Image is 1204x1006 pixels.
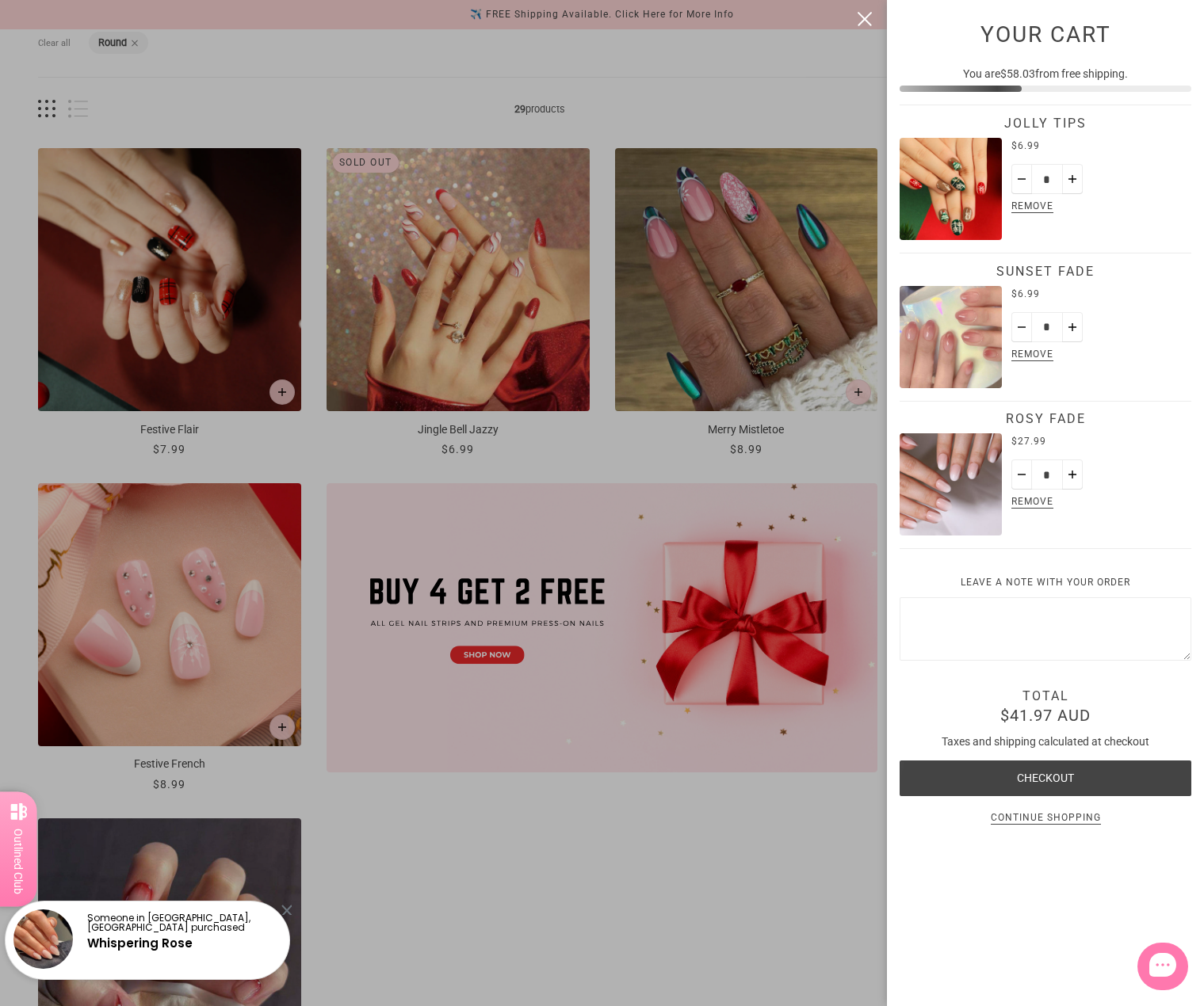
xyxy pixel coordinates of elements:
div: Total [900,688,1191,710]
p: close [991,813,1101,825]
button: Minus [1011,312,1032,342]
a: Sunset Fade [900,286,1002,388]
button: close [855,10,874,29]
label: Leave a note with your order [900,574,1191,597]
p: Someone in [GEOGRAPHIC_DATA], [GEOGRAPHIC_DATA] purchased [87,913,276,932]
span: Remove [1008,346,1057,364]
span: $6.99 [1011,288,1040,299]
button: Plus [1062,312,1083,342]
iframe: PayPal-paypal [900,855,1191,897]
span: $27.99 [1011,436,1046,447]
span: $41.97 AUD [1000,706,1091,725]
button: Plus [1062,459,1083,490]
button: Minus [1011,164,1032,194]
a: Jolly Tips [900,138,1002,240]
span: $58.03 [1000,67,1035,80]
div: Taxes and shipping calculated at checkout [900,734,1191,763]
span: Remove [1008,198,1057,216]
a: Sunset Fade [996,264,1095,279]
a: Rosy Fade [1006,411,1086,426]
span: $6.99 [1011,140,1040,151]
h2: Your Cart [900,21,1191,48]
span: Remove [1008,493,1057,512]
button: Checkout [900,760,1191,796]
a: Jolly Tips [1004,116,1087,131]
button: Minus [1011,459,1032,490]
div: You are from free shipping. [900,66,1191,89]
button: Plus [1062,164,1083,194]
img: Sunset Fade - Press On Nails [900,286,1002,388]
a: Rosy Fade [900,433,1002,535]
a: Whispering Rose [87,935,193,951]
